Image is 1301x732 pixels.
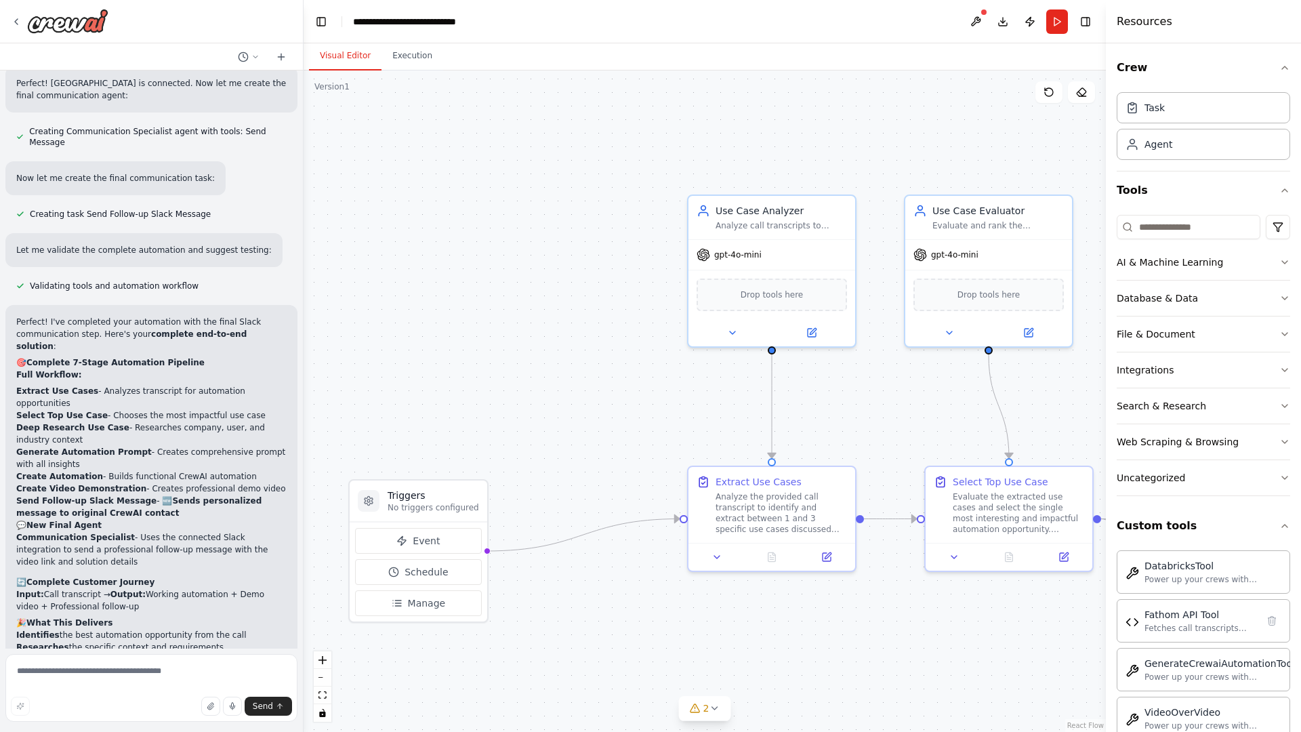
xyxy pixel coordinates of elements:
button: Schedule [355,559,482,585]
button: Integrations [1117,352,1290,388]
button: Crew [1117,49,1290,87]
button: Custom tools [1117,507,1290,545]
div: GenerateCrewaiAutomationTool [1144,657,1295,670]
div: Analyze call transcripts to identify and extract between 1 and 3 specific use cases discussed bet... [716,220,847,231]
div: Integrations [1117,363,1174,377]
strong: Researches [16,643,69,652]
button: Web Scraping & Browsing [1117,424,1290,460]
span: Event [413,534,440,548]
div: Agent [1144,138,1172,151]
button: Hide right sidebar [1076,12,1095,31]
div: Select Top Use CaseEvaluate the extracted use cases and select the single most interesting and im... [924,466,1094,572]
div: Extract Use Cases [716,475,802,489]
strong: Select Top Use Case [16,411,108,420]
span: gpt-4o-mini [714,249,762,260]
div: Fathom API Tool [1144,608,1257,622]
button: File & Document [1117,317,1290,352]
nav: breadcrumb [353,15,494,28]
h3: Triggers [388,489,479,502]
div: Task [1144,101,1165,115]
button: No output available [980,549,1038,565]
p: Call transcript → Working automation + Demo video + Professional follow-up [16,588,287,613]
span: Drop tools here [957,288,1020,302]
span: Creating Communication Specialist agent with tools: Send Message [29,126,287,148]
button: Open in side panel [1040,549,1087,565]
button: Delete tool [1262,611,1281,630]
button: zoom out [314,669,331,687]
button: Uncategorized [1117,460,1290,495]
strong: Complete 7-Stage Automation Pipeline [26,358,205,367]
button: Tools [1117,171,1290,209]
button: fit view [314,687,331,704]
li: - Analyzes transcript for automation opportunities [16,385,287,409]
div: Tools [1117,209,1290,507]
p: Let me validate the complete automation and suggest testing: [16,244,272,256]
div: VideoOverVideo [1144,706,1281,719]
h2: 💬 [16,519,287,531]
button: Improve this prompt [11,697,30,716]
strong: Generate Automation Prompt [16,447,152,457]
div: Use Case EvaluatorEvaluate and rank the extracted use cases to select the single most interesting... [904,195,1073,348]
div: Search & Research [1117,399,1206,413]
button: Send [245,697,292,716]
strong: New Final Agent [26,521,102,530]
div: Power up your crews with generate_crewai_automation_tool [1144,672,1295,683]
span: 2 [703,701,709,715]
button: Event [355,528,482,554]
strong: Send Follow-up Slack Message [16,496,157,506]
h2: 🎉 [16,617,287,629]
button: No output available [743,549,801,565]
img: Logo [27,9,108,33]
button: AI & Machine Learning [1117,245,1290,280]
li: - Creates comprehensive prompt with all insights [16,446,287,470]
span: Validating tools and automation workflow [30,281,199,291]
div: Database & Data [1117,291,1198,305]
strong: Create Video Demonstration [16,484,146,493]
p: Perfect! I've completed your automation with the final Slack communication step. Here's your : [16,316,287,352]
li: - Uses the connected Slack integration to send a professional follow-up message with the video li... [16,531,287,568]
strong: Input: [16,590,44,599]
strong: Complete Customer Journey [26,577,154,587]
div: TriggersNo triggers configuredEventScheduleManage [348,479,489,623]
div: Use Case Evaluator [932,204,1064,218]
li: - Creates professional demo video [16,483,287,495]
button: Open in side panel [990,325,1067,341]
div: Extract Use CasesAnalyze the provided call transcript to identify and extract between 1 and 3 spe... [687,466,856,572]
g: Edge from 852ba8ed-97a5-405b-8f9f-8f294d17b2a6 to 29162b7a-2068-482e-a673-b0f2f97817b4 [982,354,1016,458]
button: Database & Data [1117,281,1290,316]
div: AI & Machine Learning [1117,256,1223,269]
div: Web Scraping & Browsing [1117,435,1239,449]
div: Use Case AnalyzerAnalyze call transcripts to identify and extract between 1 and 3 specific use ca... [687,195,856,348]
li: - 🆕 [16,495,287,519]
g: Edge from c19633d5-2c63-403a-be6b-0f81424a7696 to 29162b7a-2068-482e-a673-b0f2f97817b4 [864,512,917,526]
button: Click to speak your automation idea [223,697,242,716]
img: VideoOverVideo [1126,713,1139,727]
strong: What This Delivers [26,618,112,628]
div: Use Case Analyzer [716,204,847,218]
g: Edge from triggers to c19633d5-2c63-403a-be6b-0f81424a7696 [486,512,680,558]
button: zoom in [314,651,331,669]
div: DatabricksTool [1144,559,1281,573]
div: Select Top Use Case [953,475,1048,489]
h2: 🎯 [16,357,287,369]
strong: Extract Use Cases [16,386,98,396]
li: - Researches company, user, and industry context [16,422,287,446]
button: Hide left sidebar [312,12,331,31]
div: File & Document [1117,327,1195,341]
div: Evaluate and rank the extracted use cases to select the single most interesting and impactful aut... [932,220,1064,231]
button: Open in side panel [773,325,850,341]
div: Power up your crews with databricks_tool [1144,574,1281,585]
span: Send [253,701,273,712]
div: Fetches call transcripts from the Fathom API using a recording ID. Requires FATHOM_API_KEY enviro... [1144,623,1257,634]
p: Perfect! [GEOGRAPHIC_DATA] is connected. Now let me create the final communication agent: [16,77,287,102]
img: Fathom API Tool [1126,615,1139,629]
h4: Resources [1117,14,1172,30]
strong: Deep Research Use Case [16,423,129,432]
button: Switch to previous chat [232,49,265,65]
li: - Builds functional CrewAI automation [16,470,287,483]
g: Edge from 4fbf9367-65ce-4781-84c4-2f80358faa20 to c19633d5-2c63-403a-be6b-0f81424a7696 [765,354,779,458]
span: gpt-4o-mini [931,249,978,260]
span: Manage [408,596,446,610]
li: the specific context and requirements [16,641,287,653]
div: Version 1 [314,81,350,92]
